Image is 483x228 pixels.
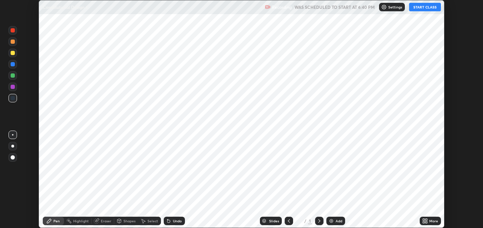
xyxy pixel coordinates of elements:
div: Add [336,219,342,223]
div: / [304,219,307,223]
p: Constitutional Design 6 [43,4,88,10]
div: Eraser [101,219,111,223]
div: Select [147,219,158,223]
button: START CLASS [409,3,441,11]
img: recording.375f2c34.svg [265,4,270,10]
div: 1 [296,219,303,223]
h5: WAS SCHEDULED TO START AT 6:40 PM [295,4,375,10]
div: Highlight [73,219,89,223]
div: Pen [53,219,60,223]
img: add-slide-button [328,218,334,224]
div: Shapes [123,219,135,223]
div: Slides [269,219,279,223]
p: Settings [388,5,402,9]
p: Recording [272,5,292,10]
div: Undo [173,219,182,223]
div: More [429,219,438,223]
div: 1 [308,218,312,224]
img: class-settings-icons [381,4,387,10]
